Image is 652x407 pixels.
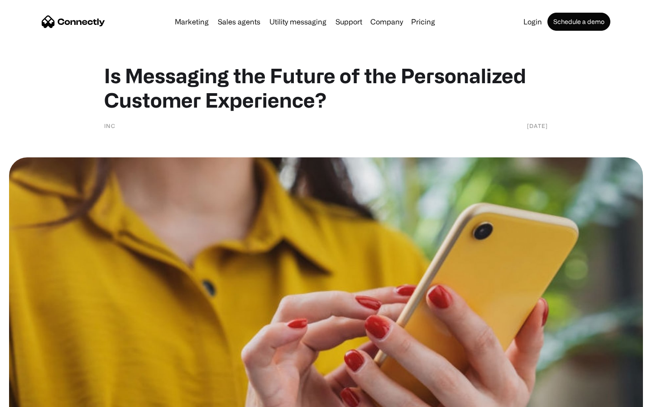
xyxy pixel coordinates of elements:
[104,63,548,112] h1: Is Messaging the Future of the Personalized Customer Experience?
[407,18,439,25] a: Pricing
[266,18,330,25] a: Utility messaging
[214,18,264,25] a: Sales agents
[171,18,212,25] a: Marketing
[527,121,548,130] div: [DATE]
[520,18,546,25] a: Login
[332,18,366,25] a: Support
[370,15,403,28] div: Company
[547,13,610,31] a: Schedule a demo
[18,391,54,404] ul: Language list
[42,15,105,28] a: home
[9,391,54,404] aside: Language selected: English
[104,121,115,130] div: Inc
[368,15,406,28] div: Company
